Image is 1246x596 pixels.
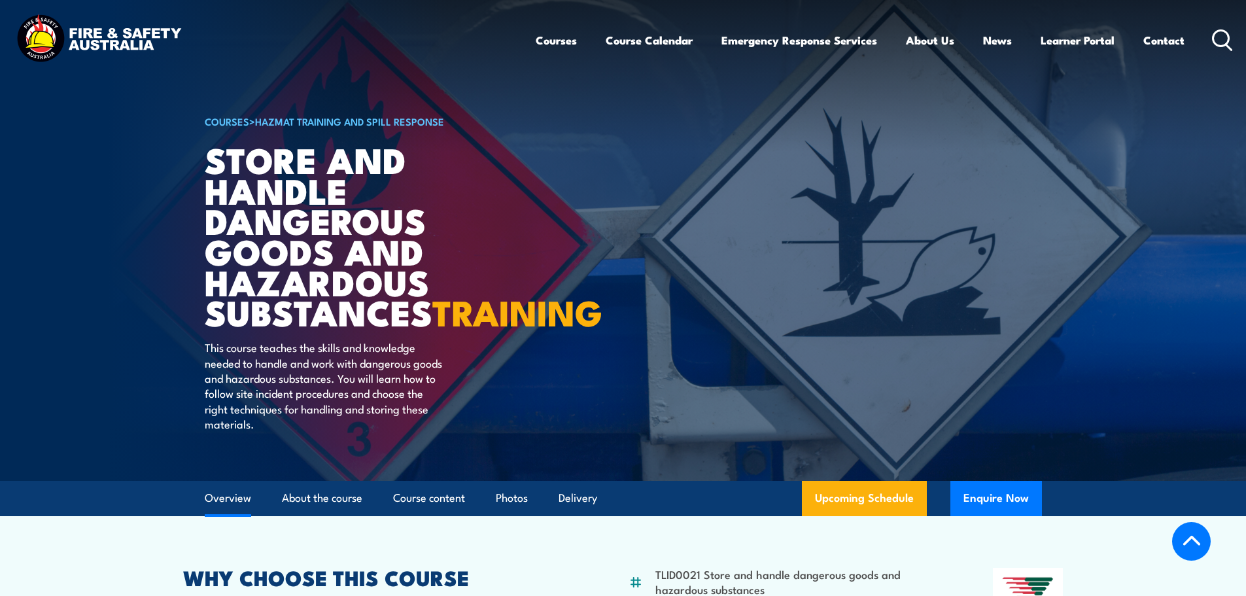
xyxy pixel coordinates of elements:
[205,481,251,516] a: Overview
[1041,23,1115,58] a: Learner Portal
[802,481,927,516] a: Upcoming Schedule
[606,23,693,58] a: Course Calendar
[559,481,597,516] a: Delivery
[183,568,565,586] h2: WHY CHOOSE THIS COURSE
[255,114,444,128] a: HAZMAT Training and Spill Response
[205,113,528,129] h6: >
[282,481,362,516] a: About the course
[906,23,954,58] a: About Us
[205,114,249,128] a: COURSES
[1143,23,1185,58] a: Contact
[536,23,577,58] a: Courses
[205,340,443,431] p: This course teaches the skills and knowledge needed to handle and work with dangerous goods and h...
[950,481,1042,516] button: Enquire Now
[205,144,528,327] h1: Store And Handle Dangerous Goods and Hazardous Substances
[496,481,528,516] a: Photos
[983,23,1012,58] a: News
[393,481,465,516] a: Course content
[432,284,602,338] strong: TRAINING
[721,23,877,58] a: Emergency Response Services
